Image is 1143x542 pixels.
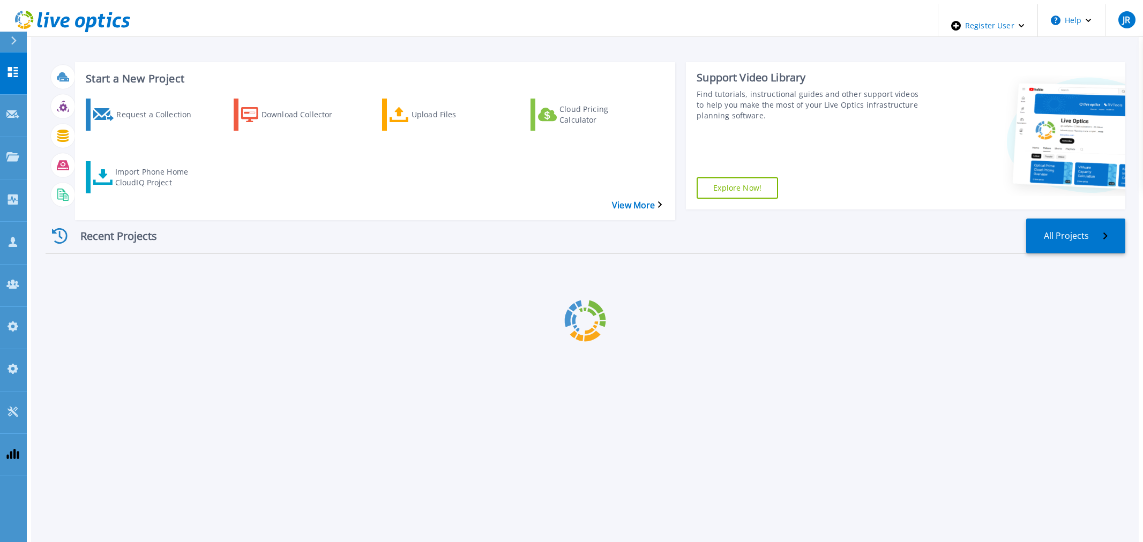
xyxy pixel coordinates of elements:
a: Upload Files [382,99,512,131]
div: Request a Collection [116,101,202,128]
a: Request a Collection [86,99,215,131]
a: Cloud Pricing Calculator [531,99,660,131]
div: Download Collector [262,101,347,128]
button: Help [1038,4,1105,36]
div: Support Video Library [697,71,922,85]
a: Download Collector [234,99,363,131]
div: Upload Files [412,101,497,128]
div: Find tutorials, instructional guides and other support videos to help you make the most of your L... [697,89,922,121]
span: JR [1123,16,1130,24]
div: Cloud Pricing Calculator [559,101,645,128]
a: All Projects [1026,219,1125,253]
a: Explore Now! [697,177,778,199]
h3: Start a New Project [86,73,661,85]
div: Recent Projects [46,223,174,249]
div: Register User [938,4,1037,47]
div: Import Phone Home CloudIQ Project [115,164,201,191]
a: View More [612,200,662,210]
